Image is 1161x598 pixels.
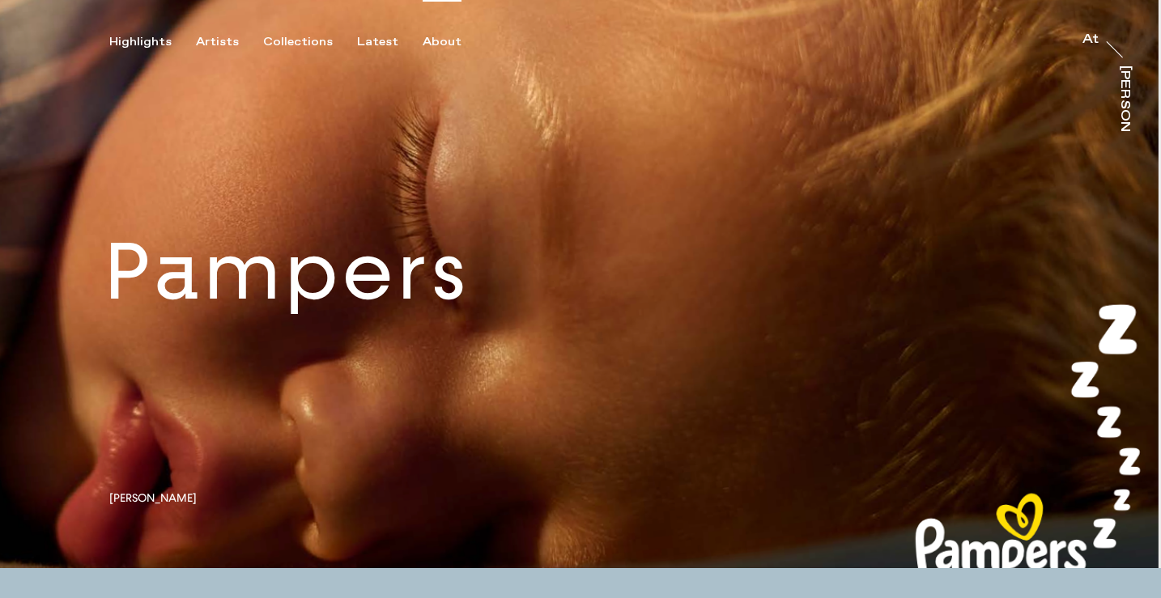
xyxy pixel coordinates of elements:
[196,35,239,49] div: Artists
[1118,66,1131,190] div: [PERSON_NAME]
[357,35,423,49] button: Latest
[423,35,486,49] button: About
[423,35,461,49] div: About
[263,35,333,49] div: Collections
[109,35,172,49] div: Highlights
[1082,33,1099,46] div: At
[357,35,398,49] div: Latest
[196,35,263,49] button: Artists
[263,35,357,49] button: Collections
[1117,66,1133,132] a: [PERSON_NAME]
[109,35,196,49] button: Highlights
[1082,31,1099,47] a: At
